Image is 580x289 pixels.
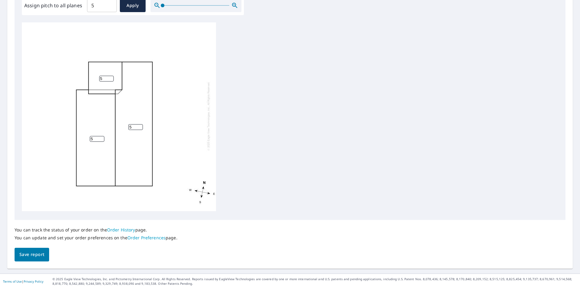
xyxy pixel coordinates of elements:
[15,235,177,241] p: You can update and set your order preferences on the page.
[15,227,177,233] p: You can track the status of your order on the page.
[15,248,49,261] button: Save report
[125,2,141,9] span: Apply
[52,277,577,286] p: © 2025 Eagle View Technologies, Inc. and Pictometry International Corp. All Rights Reserved. Repo...
[24,279,43,284] a: Privacy Policy
[3,280,43,283] p: |
[3,279,22,284] a: Terms of Use
[24,2,82,9] label: Assign pitch to all planes
[127,235,166,241] a: Order Preferences
[107,227,135,233] a: Order History
[19,251,44,258] span: Save report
